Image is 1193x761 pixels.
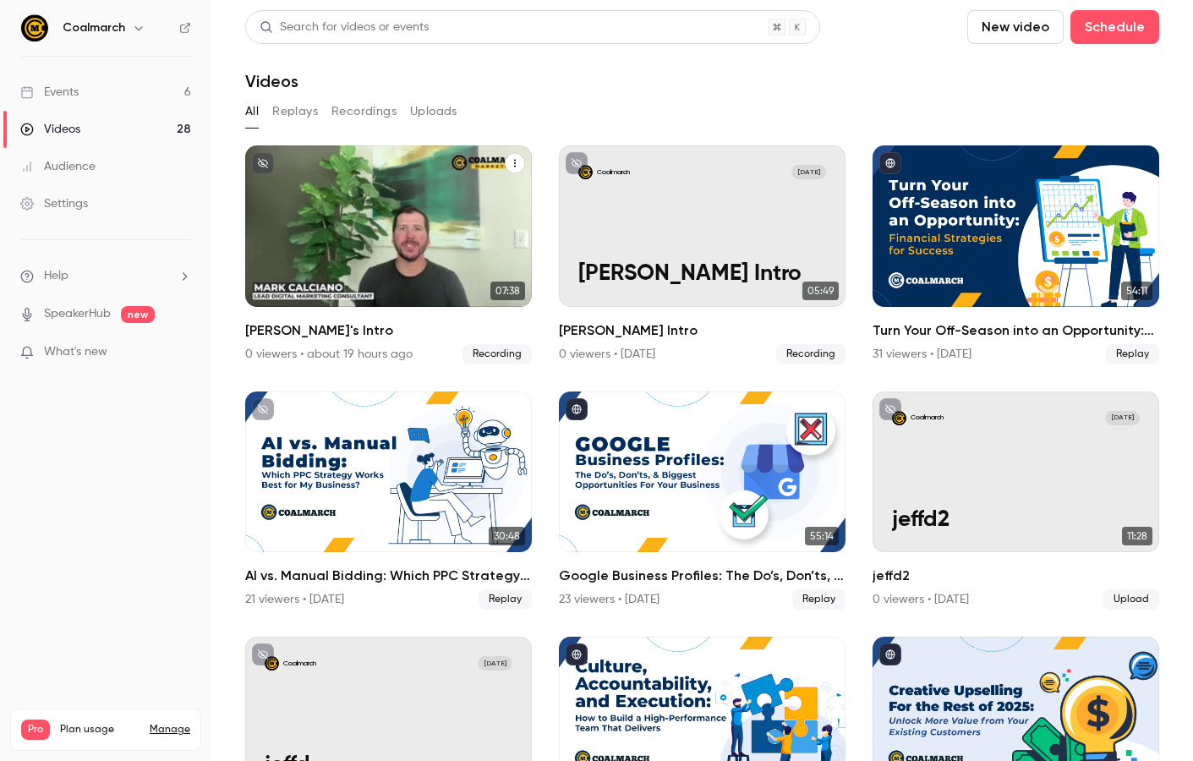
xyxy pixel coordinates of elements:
li: jeffd2 [873,391,1159,610]
button: unpublished [252,643,274,665]
div: 0 viewers • [DATE] [559,346,655,363]
h2: [PERSON_NAME] Intro [559,320,845,341]
button: published [879,152,901,174]
h2: [PERSON_NAME]'s Intro [245,320,532,341]
div: Search for videos or events [260,19,429,36]
div: 23 viewers • [DATE] [559,591,659,608]
button: unpublished [252,152,274,174]
button: New video [967,10,1064,44]
span: [DATE] [1105,411,1140,425]
span: What's new [44,343,107,361]
h2: Turn Your Off-Season into an Opportunity: Financial Strategies for Success [873,320,1159,341]
button: unpublished [566,152,588,174]
button: Recordings [331,98,397,125]
div: 0 viewers • about 19 hours ago [245,346,413,363]
span: Upload [1103,589,1159,610]
button: unpublished [252,398,274,420]
span: 55:14 [805,527,839,545]
span: 11:28 [1122,527,1152,545]
li: Alex Intro [559,145,845,364]
div: 31 viewers • [DATE] [873,346,971,363]
img: Coalmarch [21,14,48,41]
span: Plan usage [60,723,140,736]
button: published [879,643,901,665]
span: 07:38 [490,282,525,300]
button: unpublished [879,398,901,420]
a: SpeakerHub [44,305,111,323]
div: Settings [20,195,88,212]
section: Videos [245,10,1159,751]
div: 21 viewers • [DATE] [245,591,344,608]
p: jeffd2 [892,507,1140,534]
button: Uploads [410,98,457,125]
button: published [566,643,588,665]
li: AI vs. Manual Bidding: Which PPC Strategy Works Best for My Business? [245,391,532,610]
span: Recording [776,344,845,364]
span: Recording [462,344,532,364]
iframe: Noticeable Trigger [171,345,191,360]
a: 55:14Google Business Profiles: The Do’s, Don’ts, & Biggest Opportunities For Your Business23 view... [559,391,845,610]
span: new [121,306,155,323]
span: Help [44,267,68,285]
h2: jeffd2 [873,566,1159,586]
button: published [566,398,588,420]
p: Coalmarch [283,659,316,669]
div: Audience [20,158,96,175]
div: Events [20,84,79,101]
span: Replay [479,589,532,610]
h2: AI vs. Manual Bidding: Which PPC Strategy Works Best for My Business? [245,566,532,586]
p: Coalmarch [597,167,630,178]
span: Pro [21,720,50,740]
span: [DATE] [791,165,826,179]
a: 30:48AI vs. Manual Bidding: Which PPC Strategy Works Best for My Business?21 viewers • [DATE]Replay [245,391,532,610]
span: Replay [1106,344,1159,364]
button: Replays [272,98,318,125]
a: jeffd2Coalmarch[DATE]jeffd211:28jeffd20 viewers • [DATE]Upload [873,391,1159,610]
a: 54:11Turn Your Off-Season into an Opportunity: Financial Strategies for Success31 viewers • [DATE... [873,145,1159,364]
p: Coalmarch [911,413,944,423]
h6: Coalmarch [63,19,125,36]
li: help-dropdown-opener [20,267,191,285]
button: Schedule [1070,10,1159,44]
button: All [245,98,259,125]
h2: Google Business Profiles: The Do’s, Don’ts, & Biggest Opportunities For Your Business [559,566,845,586]
span: 30:48 [489,527,525,545]
a: 07:38[PERSON_NAME]'s Intro0 viewers • about 19 hours agoRecording [245,145,532,364]
span: [DATE] [478,656,512,671]
li: Turn Your Off-Season into an Opportunity: Financial Strategies for Success [873,145,1159,364]
li: Mark's Intro [245,145,532,364]
div: 0 viewers • [DATE] [873,591,969,608]
span: 05:49 [802,282,839,300]
li: Google Business Profiles: The Do’s, Don’ts, & Biggest Opportunities For Your Business [559,391,845,610]
span: 54:11 [1121,282,1152,300]
a: Manage [150,723,190,736]
a: Alex IntroCoalmarch[DATE][PERSON_NAME] Intro05:49[PERSON_NAME] Intro0 viewers • [DATE]Recording [559,145,845,364]
p: [PERSON_NAME] Intro [578,261,826,287]
div: Videos [20,121,80,138]
h1: Videos [245,71,298,91]
span: Replay [792,589,845,610]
